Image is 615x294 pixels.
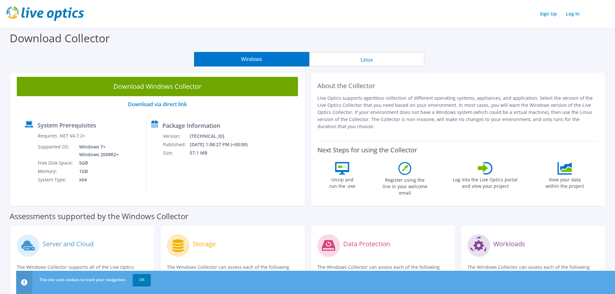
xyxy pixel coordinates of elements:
[317,146,417,154] label: Next Steps for using the Collector
[163,132,190,140] td: Version:
[37,176,74,184] td: System Type:
[37,143,74,159] td: Supported OS:
[39,277,126,282] span: This site uses cookies to track your navigation.
[37,167,74,176] td: Memory:
[493,241,525,247] label: Workloads
[190,132,256,140] td: [TECHNICAL_ID]
[317,264,448,278] p: The Windows Collector can assess each of the following DPS applications.
[74,176,120,184] td: x64
[537,9,560,18] a: Sign Up
[193,241,216,247] label: Storage
[317,82,599,90] h2: About the Collector
[190,149,256,157] td: 57.1 MB
[167,264,298,278] p: The Windows Collector can assess each of the following storage systems.
[17,77,298,96] a: Download Windows Collector
[194,52,309,66] button: Windows
[327,175,357,189] label: Unzip and run the .exe
[190,140,256,149] td: [DATE] 1:08:27 PM (+00:00)
[343,241,390,247] label: Data Protection
[74,143,120,159] td: Windows 7+ Windows 2008R2+
[163,149,190,157] td: Size:
[74,167,120,176] td: 1GB
[128,101,187,108] a: Download via direct link
[43,241,94,247] label: Server and Cloud
[162,122,220,129] label: Package Information
[163,140,190,149] td: Published:
[317,95,599,130] p: Live Optics supports agentless collection of different operating systems, appliances, and applica...
[37,159,74,167] td: Free Disk Space:
[453,175,518,189] label: Log into the Live Optics portal and view your project
[10,213,189,219] label: Assessments supported by the Windows Collector
[133,274,151,286] a: OK
[37,122,96,128] label: System Prerequisites
[38,133,85,139] label: Requires .NET V4.7.2+
[467,264,598,278] p: The Windows Collector can assess each of the following applications.
[17,264,148,278] p: The Windows Collector supports all of the Live Optics compute and cloud assessments.
[74,159,120,167] td: 5GB
[10,31,110,46] label: Download Collector
[309,52,425,66] button: Linux
[6,6,84,21] img: live_optics_svg.svg
[541,175,588,189] label: View your data within the project
[563,9,583,18] a: Log In
[381,175,429,196] label: Register using the line in your welcome email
